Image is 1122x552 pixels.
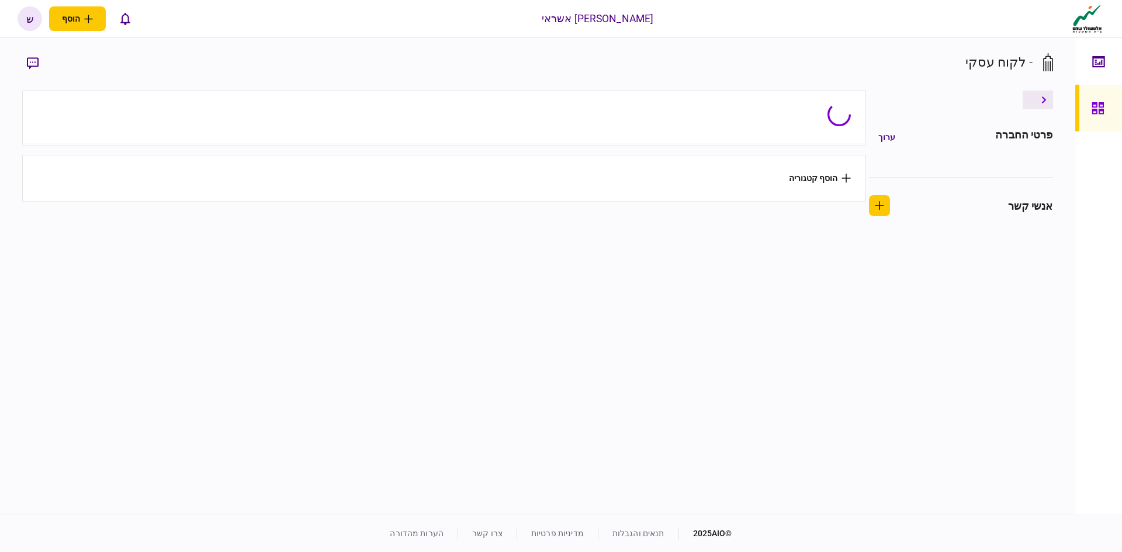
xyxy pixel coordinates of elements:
button: הוסף קטגוריה [789,173,851,183]
div: - לקוח עסקי [965,53,1033,72]
button: פתח רשימת התראות [113,6,137,31]
a: מדיניות פרטיות [531,529,584,538]
a: תנאים והגבלות [612,529,664,538]
a: הערות מהדורה [390,529,444,538]
div: פרטי החברה [995,127,1052,148]
div: אנשי קשר [1008,198,1053,214]
img: client company logo [1070,4,1104,33]
div: © 2025 AIO [678,527,732,540]
button: פתח תפריט להוספת לקוח [49,6,106,31]
a: צרו קשר [472,529,503,538]
button: ערוך [869,127,905,148]
button: ש [18,6,42,31]
div: [PERSON_NAME] אשראי [542,11,654,26]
